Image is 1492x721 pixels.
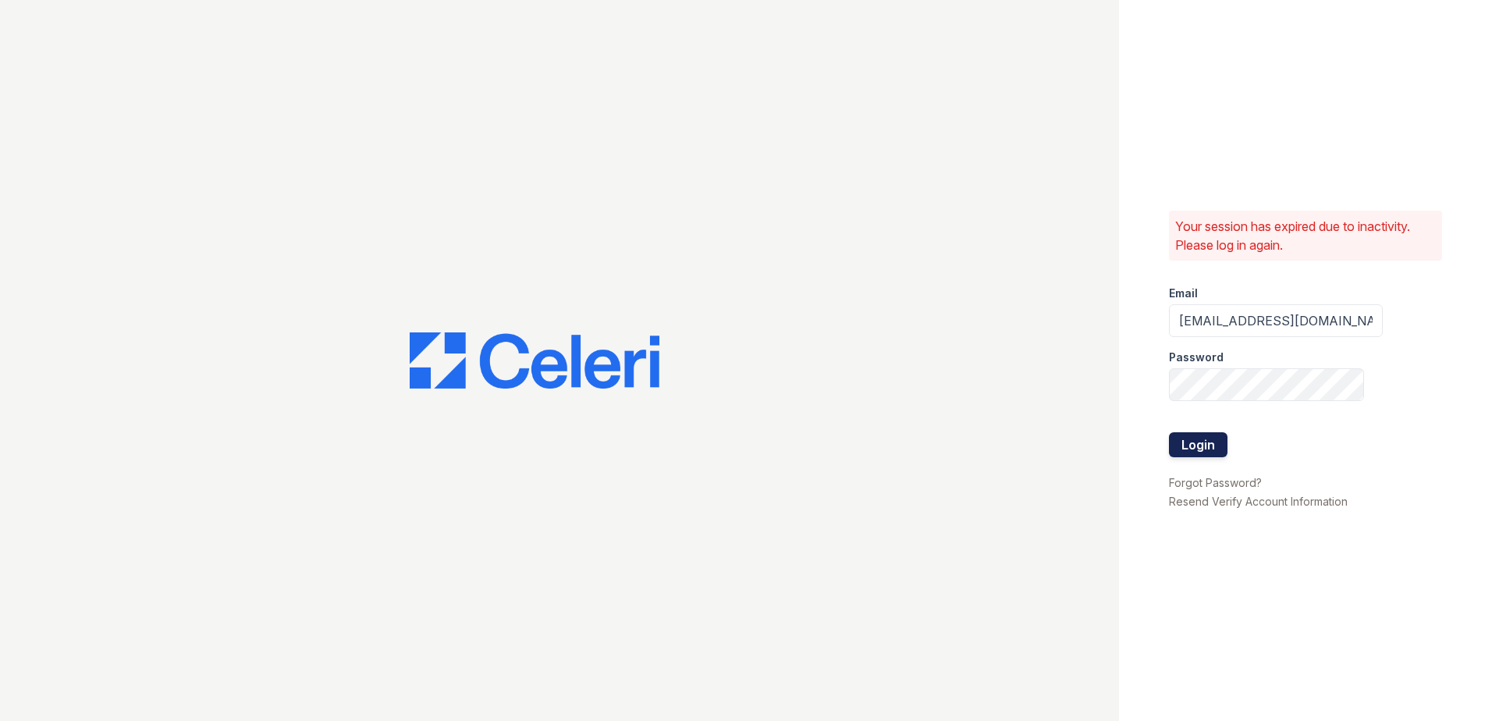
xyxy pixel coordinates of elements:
[1169,495,1348,508] a: Resend Verify Account Information
[410,332,659,389] img: CE_Logo_Blue-a8612792a0a2168367f1c8372b55b34899dd931a85d93a1a3d3e32e68fde9ad4.png
[1169,350,1224,365] label: Password
[1175,217,1436,254] p: Your session has expired due to inactivity. Please log in again.
[1169,286,1198,301] label: Email
[1169,432,1227,457] button: Login
[1169,476,1262,489] a: Forgot Password?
